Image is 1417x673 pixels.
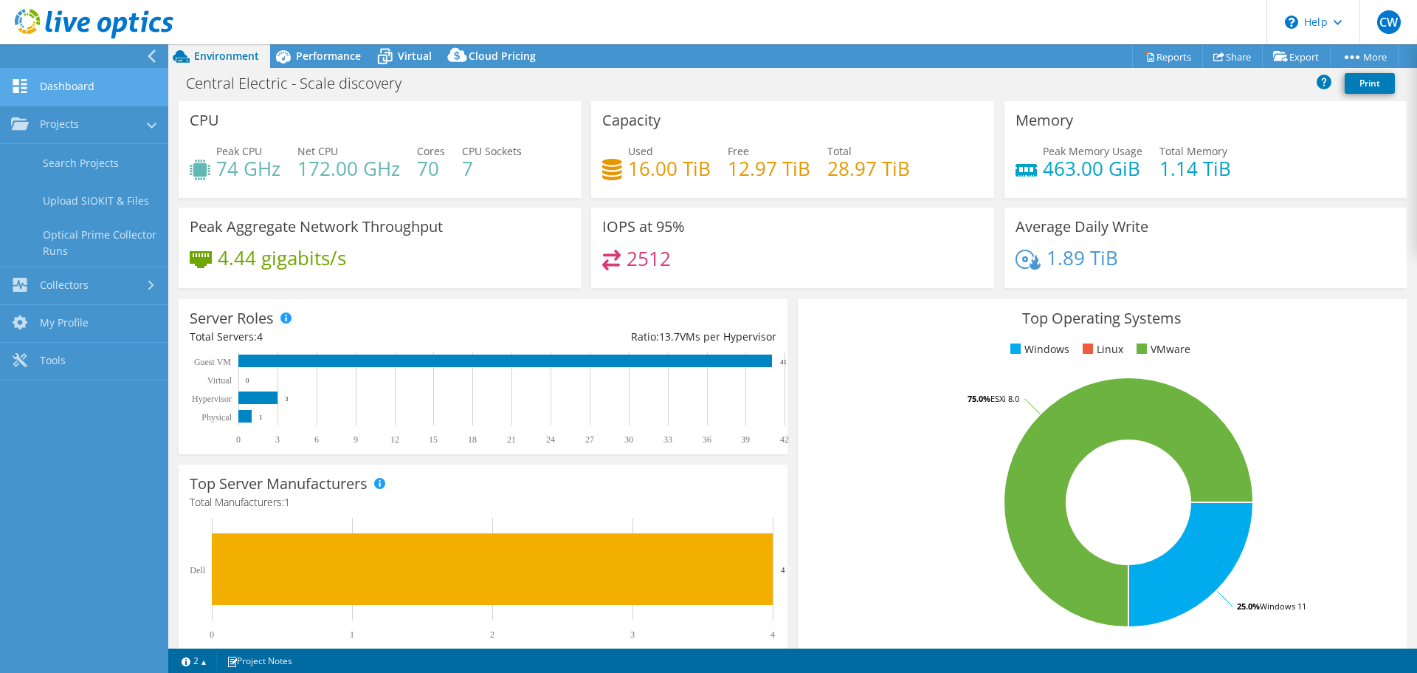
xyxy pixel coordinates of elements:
[190,112,219,129] h3: CPU
[1016,219,1148,235] h3: Average Daily Write
[827,160,910,177] h4: 28.97 TiB
[628,144,653,158] span: Used
[1133,341,1190,358] li: VMware
[462,160,522,177] h4: 7
[1043,160,1142,177] h4: 463.00 GiB
[429,434,438,445] text: 15
[398,49,432,63] span: Virtual
[194,49,259,63] span: Environment
[1377,10,1401,34] span: CW
[190,329,483,345] div: Total Servers:
[216,144,262,158] span: Peak CPU
[469,49,536,63] span: Cloud Pricing
[703,434,711,445] text: 36
[780,434,789,445] text: 42
[194,357,231,367] text: Guest VM
[1202,45,1263,68] a: Share
[468,434,477,445] text: 18
[190,219,443,235] h3: Peak Aggregate Network Throughput
[1159,160,1231,177] h4: 1.14 TiB
[296,49,361,63] span: Performance
[1132,45,1203,68] a: Reports
[179,75,424,92] h1: Central Electric - Scale discovery
[602,112,661,129] h3: Capacity
[1007,341,1069,358] li: Windows
[216,652,303,670] a: Project Notes
[190,494,776,510] h4: Total Manufacturers:
[627,250,671,267] h4: 2512
[462,144,522,158] span: CPU Sockets
[507,434,516,445] text: 21
[728,144,749,158] span: Free
[275,434,280,445] text: 3
[259,414,263,421] text: 1
[218,250,346,266] h4: 4.44 gigabits/s
[663,434,672,445] text: 33
[1260,601,1306,612] tspan: Windows 11
[246,377,249,384] text: 0
[354,434,358,445] text: 9
[190,476,368,492] h3: Top Server Manufacturers
[770,629,775,640] text: 4
[630,629,635,640] text: 3
[171,652,217,670] a: 2
[585,434,594,445] text: 27
[297,160,400,177] h4: 172.00 GHz
[390,434,399,445] text: 12
[190,565,205,575] text: Dell
[741,434,750,445] text: 39
[201,412,232,423] text: Physical
[809,310,1396,327] h3: Top Operating Systems
[659,329,680,344] span: 13.7
[284,495,290,509] span: 1
[624,434,633,445] text: 30
[350,629,354,640] text: 1
[257,329,263,344] span: 4
[417,160,445,177] h4: 70
[1043,144,1142,158] span: Peak Memory Usage
[628,160,711,177] h4: 16.00 TiB
[190,310,274,327] h3: Server Roles
[192,394,232,404] text: Hypervisor
[216,160,280,177] h4: 74 GHz
[602,219,685,235] h3: IOPS at 95%
[728,160,810,177] h4: 12.97 TiB
[483,329,776,345] div: Ratio: VMs per Hypervisor
[1345,73,1395,94] a: Print
[236,434,241,445] text: 0
[1047,250,1118,266] h4: 1.89 TiB
[1262,45,1331,68] a: Export
[1285,16,1298,29] svg: \n
[490,629,494,640] text: 2
[781,565,785,574] text: 4
[207,375,232,386] text: Virtual
[1079,341,1123,358] li: Linux
[285,395,289,403] text: 3
[1237,601,1260,612] tspan: 25.0%
[1330,45,1399,68] a: More
[1159,144,1227,158] span: Total Memory
[780,358,787,366] text: 41
[827,144,852,158] span: Total
[990,393,1019,404] tspan: ESXi 8.0
[968,393,990,404] tspan: 75.0%
[314,434,319,445] text: 6
[546,434,555,445] text: 24
[417,144,445,158] span: Cores
[297,144,338,158] span: Net CPU
[1016,112,1073,129] h3: Memory
[210,629,214,640] text: 0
